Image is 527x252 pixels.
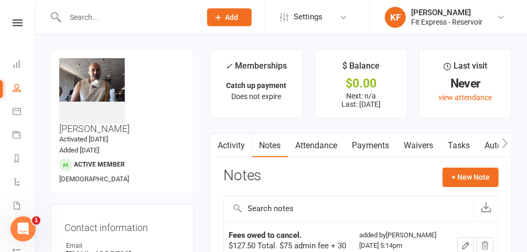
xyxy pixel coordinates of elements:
[227,81,287,90] strong: Catch up payment
[226,59,287,79] div: Memberships
[13,101,36,124] a: Calendar
[444,59,487,78] div: Last visit
[345,134,397,158] a: Payments
[62,10,193,25] input: Search...
[66,241,180,251] div: Email
[294,5,322,29] span: Settings
[210,134,252,158] a: Activity
[232,92,282,101] span: Does not expire
[252,134,288,158] a: Notes
[74,161,125,168] span: Active member
[288,134,345,158] a: Attendance
[229,231,302,240] strong: Fees owed to cancel.
[411,8,482,17] div: [PERSON_NAME]
[59,58,125,102] img: image1604989187.png
[411,17,482,27] div: Fit Express - Reservoir
[13,53,36,77] a: Dashboard
[13,124,36,148] a: Payments
[225,13,239,21] span: Add
[428,78,502,89] div: Never
[223,168,262,187] h3: Notes
[32,216,40,225] span: 1
[324,92,398,108] p: Next: n/a Last: [DATE]
[397,134,441,158] a: Waivers
[224,196,474,221] input: Search notes
[59,175,129,183] span: [DEMOGRAPHIC_DATA]
[64,218,180,233] h3: Contact information
[438,93,492,102] a: view attendance
[443,168,499,187] button: + New Note
[207,8,252,26] button: Add
[59,58,185,134] h3: [PERSON_NAME]
[59,135,108,143] time: Activated [DATE]
[385,7,406,28] div: KF
[441,134,478,158] a: Tasks
[59,146,99,154] time: Added [DATE]
[13,77,36,101] a: People
[10,216,36,242] iframe: Intercom live chat
[13,148,36,171] a: Reports
[324,78,398,89] div: $0.00
[342,59,380,78] div: $ Balance
[226,61,233,71] i: ✓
